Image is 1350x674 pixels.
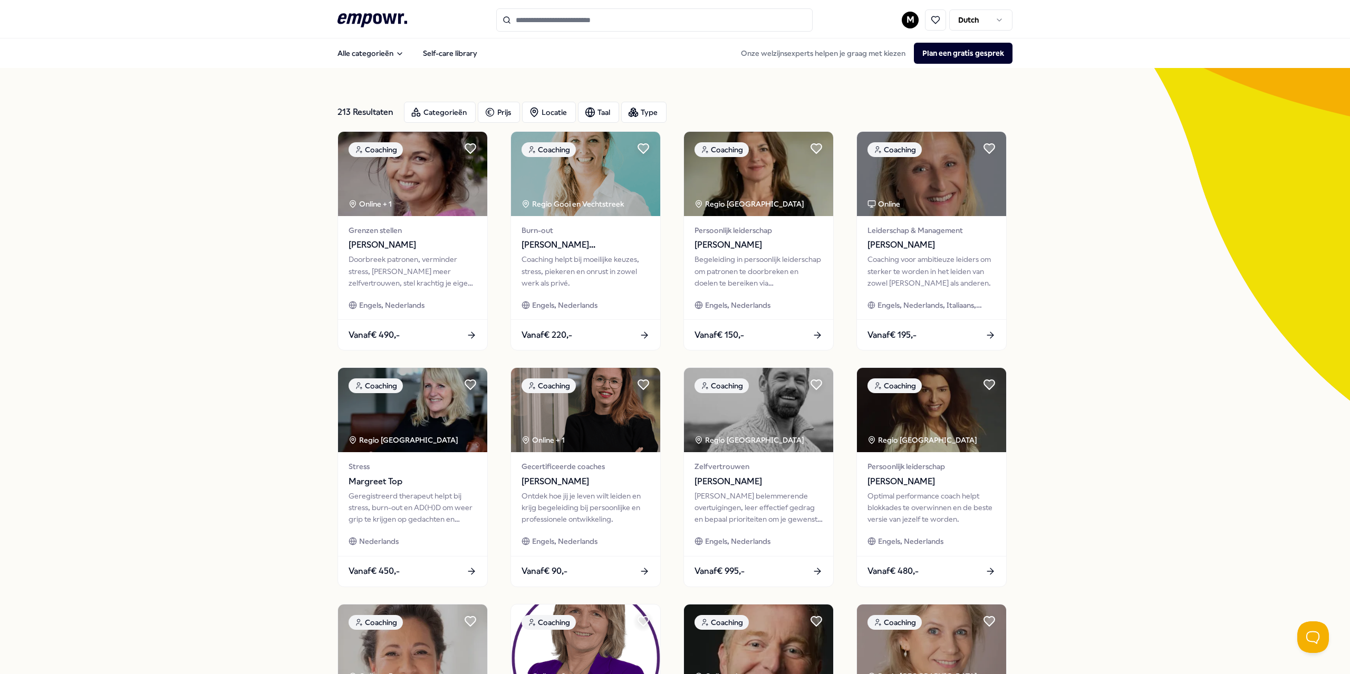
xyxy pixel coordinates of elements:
div: Regio [GEOGRAPHIC_DATA] [695,198,806,210]
span: Vanaf € 195,- [867,328,917,342]
span: Persoonlijk leiderschap [695,224,823,236]
img: package image [511,132,660,216]
a: package imageCoachingRegio [GEOGRAPHIC_DATA] Persoonlijk leiderschap[PERSON_NAME]Begeleiding in p... [683,131,834,350]
img: package image [857,368,1006,452]
span: Persoonlijk leiderschap [867,461,996,472]
div: Coaching [867,142,922,157]
a: package imageCoachingRegio [GEOGRAPHIC_DATA] Persoonlijk leiderschap[PERSON_NAME]Optimal performa... [856,367,1007,587]
span: Gecertificeerde coaches [522,461,650,472]
button: Locatie [522,102,576,123]
div: Onze welzijnsexperts helpen je graag met kiezen [732,43,1012,64]
img: package image [684,368,833,452]
a: package imageCoachingOnline + 1Grenzen stellen[PERSON_NAME]Doorbreek patronen, verminder stress, ... [337,131,488,350]
span: Engels, Nederlands, Italiaans, Zweeds [877,299,996,311]
div: Coaching helpt bij moeilijke keuzes, stress, piekeren en onrust in zowel werk als privé. [522,253,650,289]
span: Engels, Nederlands [359,299,425,311]
span: Vanaf € 90,- [522,564,567,578]
span: Engels, Nederlands [532,299,597,311]
div: Coaching voor ambitieuze leiders om sterker te worden in het leiden van zowel [PERSON_NAME] als a... [867,253,996,289]
span: Vanaf € 220,- [522,328,572,342]
button: Alle categorieën [329,43,412,64]
div: Coaching [867,615,922,630]
a: package imageCoachingRegio Gooi en Vechtstreek Burn-out[PERSON_NAME][GEOGRAPHIC_DATA]Coaching hel... [510,131,661,350]
div: Coaching [522,615,576,630]
div: Optimal performance coach helpt blokkades te overwinnen en de beste versie van jezelf te worden. [867,490,996,525]
div: Online [867,198,900,210]
div: Doorbreek patronen, verminder stress, [PERSON_NAME] meer zelfvertrouwen, stel krachtig je eigen g... [349,253,477,289]
div: Coaching [695,142,749,157]
input: Search for products, categories or subcategories [496,8,813,32]
span: Engels, Nederlands [878,535,943,547]
span: [PERSON_NAME] [349,238,477,252]
span: Nederlands [359,535,399,547]
span: Vanaf € 450,- [349,564,400,578]
span: [PERSON_NAME] [867,238,996,252]
div: Coaching [349,142,403,157]
span: Stress [349,461,477,472]
div: Geregistreerd therapeut helpt bij stress, burn-out en AD(H)D om weer grip te krijgen op gedachten... [349,490,477,525]
img: package image [857,132,1006,216]
a: Self-care library [414,43,486,64]
button: M [902,12,919,28]
div: 213 Resultaten [337,102,396,123]
div: Online + 1 [349,198,392,210]
div: Coaching [695,378,749,393]
div: Coaching [522,142,576,157]
span: [PERSON_NAME] [522,475,650,489]
a: package imageCoachingOnlineLeiderschap & Management[PERSON_NAME]Coaching voor ambitieuze leiders ... [856,131,1007,350]
span: Vanaf € 995,- [695,564,745,578]
span: [PERSON_NAME] [695,475,823,489]
img: package image [511,368,660,452]
button: Prijs [478,102,520,123]
span: Burn-out [522,224,650,236]
div: Coaching [349,615,403,630]
div: Coaching [867,378,922,393]
iframe: Help Scout Beacon - Open [1297,621,1329,653]
div: Regio [GEOGRAPHIC_DATA] [349,434,460,446]
span: Margreet Top [349,475,477,489]
nav: Main [329,43,486,64]
div: Begeleiding in persoonlijk leiderschap om patronen te doorbreken en doelen te bereiken via bewust... [695,253,823,289]
div: Ontdek hoe jij je leven wilt leiden en krijg begeleiding bij persoonlijke en professionele ontwik... [522,490,650,525]
span: Zelfvertrouwen [695,461,823,472]
img: package image [684,132,833,216]
button: Type [621,102,667,123]
a: package imageCoachingRegio [GEOGRAPHIC_DATA] Zelfvertrouwen[PERSON_NAME][PERSON_NAME] belemmerend... [683,367,834,587]
span: Engels, Nederlands [705,535,770,547]
a: package imageCoachingOnline + 1Gecertificeerde coaches[PERSON_NAME]Ontdek hoe jij je leven wilt l... [510,367,661,587]
div: [PERSON_NAME] belemmerende overtuigingen, leer effectief gedrag en bepaal prioriteiten om je gewe... [695,490,823,525]
span: [PERSON_NAME] [695,238,823,252]
span: Engels, Nederlands [705,299,770,311]
span: Vanaf € 480,- [867,564,919,578]
span: Engels, Nederlands [532,535,597,547]
a: package imageCoachingRegio [GEOGRAPHIC_DATA] StressMargreet TopGeregistreerd therapeut helpt bij ... [337,367,488,587]
div: Coaching [522,378,576,393]
span: Leiderschap & Management [867,224,996,236]
div: Regio Gooi en Vechtstreek [522,198,625,210]
span: [PERSON_NAME] [867,475,996,489]
span: Grenzen stellen [349,224,477,236]
span: Vanaf € 150,- [695,328,744,342]
span: [PERSON_NAME][GEOGRAPHIC_DATA] [522,238,650,252]
button: Plan een gratis gesprek [914,43,1012,64]
div: Regio [GEOGRAPHIC_DATA] [867,434,979,446]
span: Vanaf € 490,- [349,328,400,342]
button: Taal [578,102,619,123]
img: package image [338,368,487,452]
div: Coaching [695,615,749,630]
div: Regio [GEOGRAPHIC_DATA] [695,434,806,446]
button: Categorieën [404,102,476,123]
div: Online + 1 [522,434,565,446]
img: package image [338,132,487,216]
div: Coaching [349,378,403,393]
